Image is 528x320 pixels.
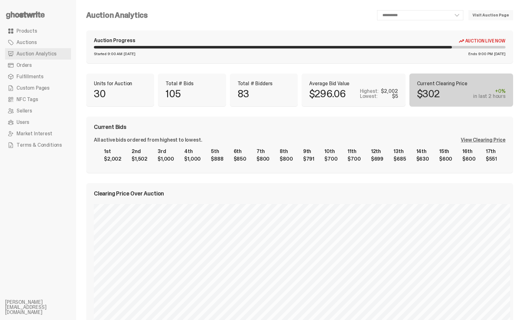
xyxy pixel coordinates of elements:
div: View Clearing Price [461,138,505,143]
a: Products [5,25,71,37]
p: 30 [94,89,106,99]
div: All active bids ordered from highest to lowest. [94,138,202,143]
div: $888 [211,157,223,162]
div: 2nd [132,149,147,154]
span: Orders [16,63,32,68]
div: 5th [211,149,223,154]
p: 83 [238,89,249,99]
a: Visit Auction Page [468,10,513,20]
li: [PERSON_NAME][EMAIL_ADDRESS][DOMAIN_NAME] [5,300,81,315]
div: $700 [324,157,337,162]
a: NFC Tags [5,94,71,105]
div: 4th [184,149,201,154]
div: 11th [348,149,361,154]
span: [DATE] [494,52,505,56]
div: $630 [416,157,429,162]
span: [DATE] [124,52,135,56]
span: Started 9:00 AM [94,52,122,56]
a: Auction Analytics [5,48,71,60]
span: Auction Live Now [465,38,505,43]
span: Products [16,29,37,34]
span: Ends 9:00 PM [468,52,493,56]
span: Custom Pages [16,86,49,91]
p: Total # Bidders [238,81,290,86]
span: NFC Tags [16,97,38,102]
div: 14th [416,149,429,154]
div: $551 [486,157,497,162]
div: 15th [439,149,452,154]
div: 8th [280,149,293,154]
a: Custom Pages [5,82,71,94]
div: Current Bids [94,124,505,130]
div: $850 [234,157,246,162]
span: Sellers [16,108,32,113]
a: Terms & Conditions [5,139,71,151]
div: $5 [392,94,398,99]
p: Lowest: [360,94,378,99]
div: $685 [394,157,406,162]
a: Orders [5,60,71,71]
div: in last 2 hours [473,94,505,99]
a: Users [5,117,71,128]
div: Auction Progress [94,38,135,43]
span: Terms & Conditions [16,143,62,148]
span: Auctions [16,40,37,45]
a: Market Interest [5,128,71,139]
div: $800 [257,157,270,162]
p: Average Bid Value [309,81,398,86]
a: Sellers [5,105,71,117]
div: $600 [462,157,475,162]
p: Total # Bids [166,81,218,86]
div: 6th [234,149,246,154]
div: $1,000 [184,157,201,162]
p: Highest: [360,89,379,94]
div: 7th [257,149,270,154]
div: $800 [280,157,293,162]
div: $600 [439,157,452,162]
div: +0% [473,89,505,94]
div: $2,002 [104,157,121,162]
p: 105 [166,89,180,99]
span: Users [16,120,29,125]
span: Market Interest [16,131,52,136]
div: 1st [104,149,121,154]
div: 16th [462,149,475,154]
div: 17th [486,149,497,154]
div: $699 [371,157,383,162]
a: Auctions [5,37,71,48]
div: $1,502 [132,157,147,162]
p: Units for Auction [94,81,147,86]
div: 12th [371,149,383,154]
div: Clearing Price Over Auction [94,191,505,196]
div: $791 [303,157,314,162]
p: $302 [417,89,440,99]
span: Auction Analytics [16,51,56,56]
h4: Auction Analytics [86,11,148,19]
span: Fulfillments [16,74,43,79]
p: Current Clearing Price [417,81,506,86]
div: 3rd [158,149,174,154]
div: 10th [324,149,337,154]
div: 13th [394,149,406,154]
div: $2,002 [381,89,398,94]
div: 9th [303,149,314,154]
a: Fulfillments [5,71,71,82]
div: $700 [348,157,361,162]
div: $1,000 [158,157,174,162]
p: $296.06 [309,89,346,99]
